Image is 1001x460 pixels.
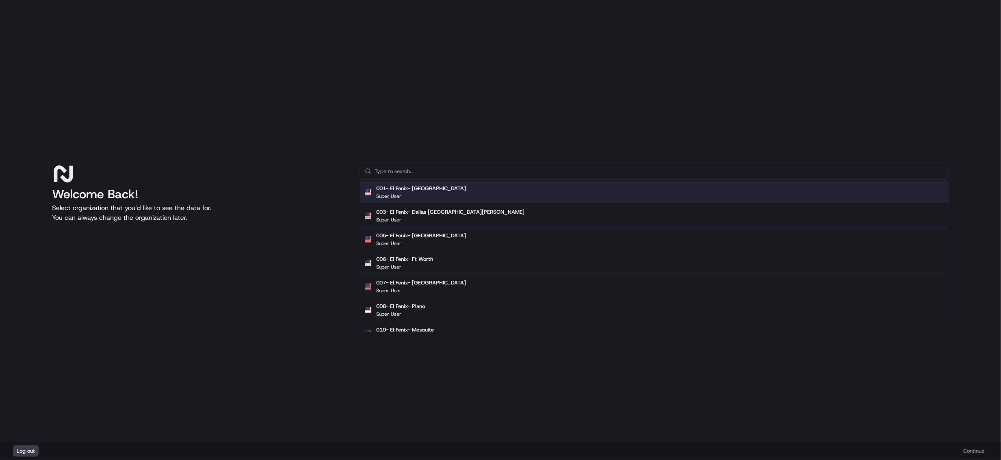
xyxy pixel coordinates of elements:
[376,279,466,286] h2: 007- El Fenix- [GEOGRAPHIC_DATA]
[52,187,347,202] h1: Welcome Back!
[376,232,466,239] h2: 005- El Fenix- [GEOGRAPHIC_DATA]
[376,193,401,200] p: Super User
[376,303,425,310] h2: 008- El Fenix- Plano
[376,311,401,317] p: Super User
[365,189,371,195] img: Flag of us
[376,217,401,223] p: Super User
[365,260,371,266] img: Flag of us
[365,330,371,337] img: Flag of us
[376,208,524,216] h2: 003- El Fenix- Dallas [GEOGRAPHIC_DATA][PERSON_NAME]
[365,307,371,313] img: Flag of us
[365,283,371,290] img: Flag of us
[376,240,401,247] p: Super User
[376,326,434,334] h2: 010- El Fenix- Mesquite
[376,264,401,270] p: Super User
[365,236,371,243] img: Flag of us
[376,185,466,192] h2: 001- El Fenix- [GEOGRAPHIC_DATA]
[52,203,347,223] p: Select organization that you’d like to see the data for. You can always change the organization l...
[365,213,371,219] img: Flag of us
[375,163,944,179] input: Type to search...
[13,445,39,457] button: Log out
[376,256,433,263] h2: 006- El Fenix- Ft Worth
[376,287,401,294] p: Super User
